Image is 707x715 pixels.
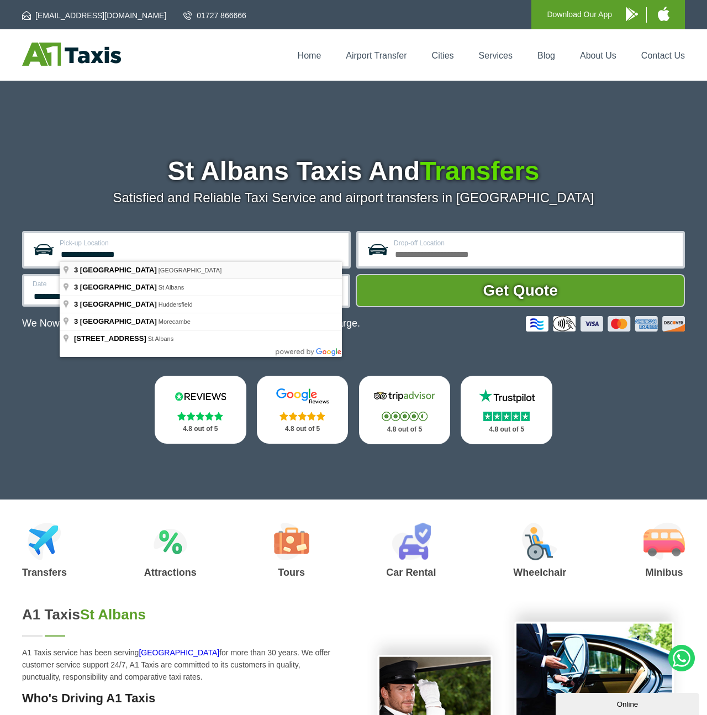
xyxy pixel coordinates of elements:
[22,606,340,623] h2: A1 Taxis
[154,523,187,560] img: Attractions
[269,422,336,436] p: 4.8 out of 5
[356,274,685,307] button: Get Quote
[177,412,223,420] img: Stars
[537,51,555,60] a: Blog
[643,523,685,560] img: Minibus
[74,266,78,274] span: 3
[80,300,157,308] span: [GEOGRAPHIC_DATA]
[148,335,173,342] span: St Albans
[80,317,157,325] span: [GEOGRAPHIC_DATA]
[74,334,146,343] span: [STREET_ADDRESS]
[626,7,638,21] img: A1 Taxis Android App
[346,51,407,60] a: Airport Transfer
[22,691,340,706] h3: Who's Driving A1 Taxis
[641,51,685,60] a: Contact Us
[473,423,540,437] p: 4.8 out of 5
[461,376,552,444] a: Trustpilot Stars 4.8 out of 5
[159,301,193,308] span: Huddersfield
[270,388,336,404] img: Google
[74,283,157,291] span: 3 [GEOGRAPHIC_DATA]
[33,281,175,287] label: Date
[74,317,78,325] span: 3
[22,10,166,21] a: [EMAIL_ADDRESS][DOMAIN_NAME]
[28,523,61,560] img: Airport Transfers
[274,567,309,577] h3: Tours
[483,412,530,421] img: Stars
[392,523,431,560] img: Car Rental
[643,567,685,577] h3: Minibus
[22,318,360,329] p: We Now Accept Card & Contactless Payment In
[167,422,234,436] p: 4.8 out of 5
[359,376,451,444] a: Tripadvisor Stars 4.8 out of 5
[144,567,197,577] h3: Attractions
[22,567,67,577] h3: Transfers
[80,606,146,623] span: St Albans
[274,523,309,560] img: Tours
[159,284,184,291] span: St Albans
[580,51,616,60] a: About Us
[394,240,676,246] label: Drop-off Location
[22,190,685,206] p: Satisfied and Reliable Taxi Service and airport transfers in [GEOGRAPHIC_DATA]
[257,376,349,444] a: Google Stars 4.8 out of 5
[279,412,325,420] img: Stars
[371,423,439,437] p: 4.8 out of 5
[80,266,157,274] span: [GEOGRAPHIC_DATA]
[526,316,685,332] img: Credit And Debit Cards
[432,51,454,60] a: Cities
[74,300,78,308] span: 3
[159,267,222,274] span: [GEOGRAPHIC_DATA]
[473,388,540,404] img: Trustpilot
[556,691,701,715] iframe: chat widget
[547,8,612,22] p: Download Our App
[513,567,566,577] h3: Wheelchair
[155,376,246,444] a: Reviews.io Stars 4.8 out of 5
[658,7,669,21] img: A1 Taxis iPhone App
[371,388,437,404] img: Tripadvisor
[167,388,234,404] img: Reviews.io
[60,240,342,246] label: Pick-up Location
[22,158,685,185] h1: St Albans Taxis And
[22,646,340,683] p: A1 Taxis service has been serving for more than 30 years. We offer customer service support 24/7,...
[183,10,246,21] a: 01727 866666
[159,318,191,325] span: Morecambe
[522,523,557,560] img: Wheelchair
[139,648,219,657] a: [GEOGRAPHIC_DATA]
[382,412,428,421] img: Stars
[420,156,539,186] span: Transfers
[298,51,321,60] a: Home
[479,51,513,60] a: Services
[22,43,121,66] img: A1 Taxis St Albans LTD
[386,567,436,577] h3: Car Rental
